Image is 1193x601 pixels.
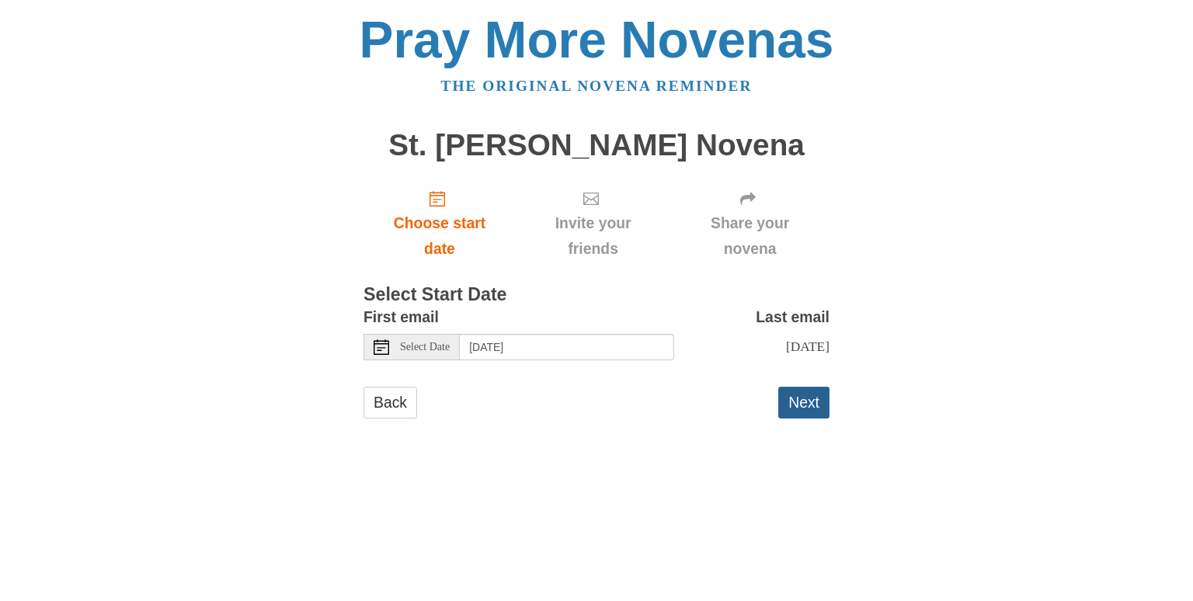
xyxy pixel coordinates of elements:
span: Select Date [400,342,450,353]
button: Next [778,387,830,419]
h3: Select Start Date [363,285,830,305]
div: Click "Next" to confirm your start date first. [516,177,670,269]
span: Invite your friends [531,210,655,262]
label: First email [363,304,439,330]
a: Pray More Novenas [360,11,834,68]
a: Choose start date [363,177,516,269]
a: The original novena reminder [441,78,753,94]
label: Last email [756,304,830,330]
a: Back [363,387,417,419]
h1: St. [PERSON_NAME] Novena [363,129,830,162]
span: [DATE] [786,339,830,354]
span: Choose start date [379,210,500,262]
span: Share your novena [686,210,814,262]
div: Click "Next" to confirm your start date first. [670,177,830,269]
